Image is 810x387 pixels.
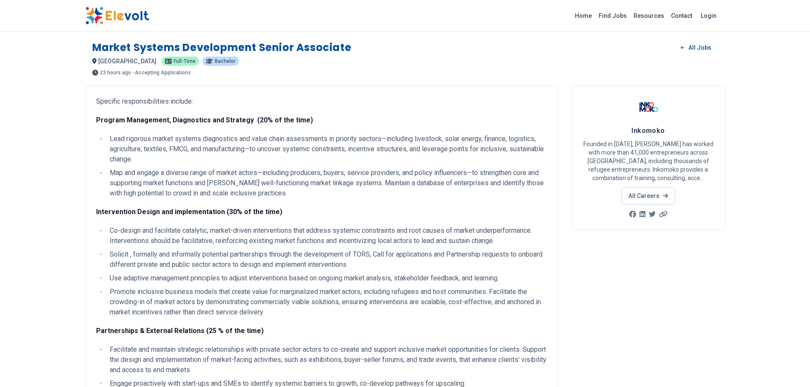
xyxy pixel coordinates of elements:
strong: Partnerships & External Relations (25 % of the time) [96,327,264,335]
span: [GEOGRAPHIC_DATA] [98,58,156,65]
a: Find Jobs [595,9,630,23]
span: Inkomoko [631,127,665,135]
li: Solicit , formally and informally potential partnerships through the development of TORS, Call fo... [107,249,548,270]
a: Contact [668,9,696,23]
img: Inkomoko [638,96,659,118]
span: 23 hours ago [100,70,131,75]
a: All Jobs [674,41,718,54]
li: Promote inclusive business models that create value for marginalized market actors, including ref... [107,287,548,317]
li: Co-design and facilitate catalytic, market-driven interventions that address systemic constraints... [107,226,548,246]
li: Map and engage a diverse range of market actors—including producers, buyers, service providers, a... [107,168,548,198]
h1: Market Systems Development Senior Associate [92,41,352,54]
a: Home [571,9,595,23]
li: Use adaptive management principles to adjust interventions based on ongoing market analysis, stak... [107,273,548,283]
p: Specific responsibilities include: [96,96,548,107]
strong: Intervention Design and implementation (30% of the time) [96,208,282,216]
strong: Program Management, Diagnostics and Strategy (20% of the time) [96,116,313,124]
li: Lead rigorous market systems diagnostics and value chain assessments in priority sectors—includin... [107,134,548,164]
a: All Careers [621,187,675,204]
li: Facilitate and maintain strategic relationships with private sector actors to co-create and suppo... [107,345,548,375]
img: Elevolt [85,7,149,25]
a: Resources [630,9,668,23]
p: - Accepting Applications [133,70,191,75]
p: Founded in [DATE], [PERSON_NAME] has worked with more than 41,000 entrepreneurs across [GEOGRAPHI... [583,140,714,182]
span: Bachelor [215,59,236,64]
a: Login [696,7,722,24]
span: Full-time [173,59,196,64]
